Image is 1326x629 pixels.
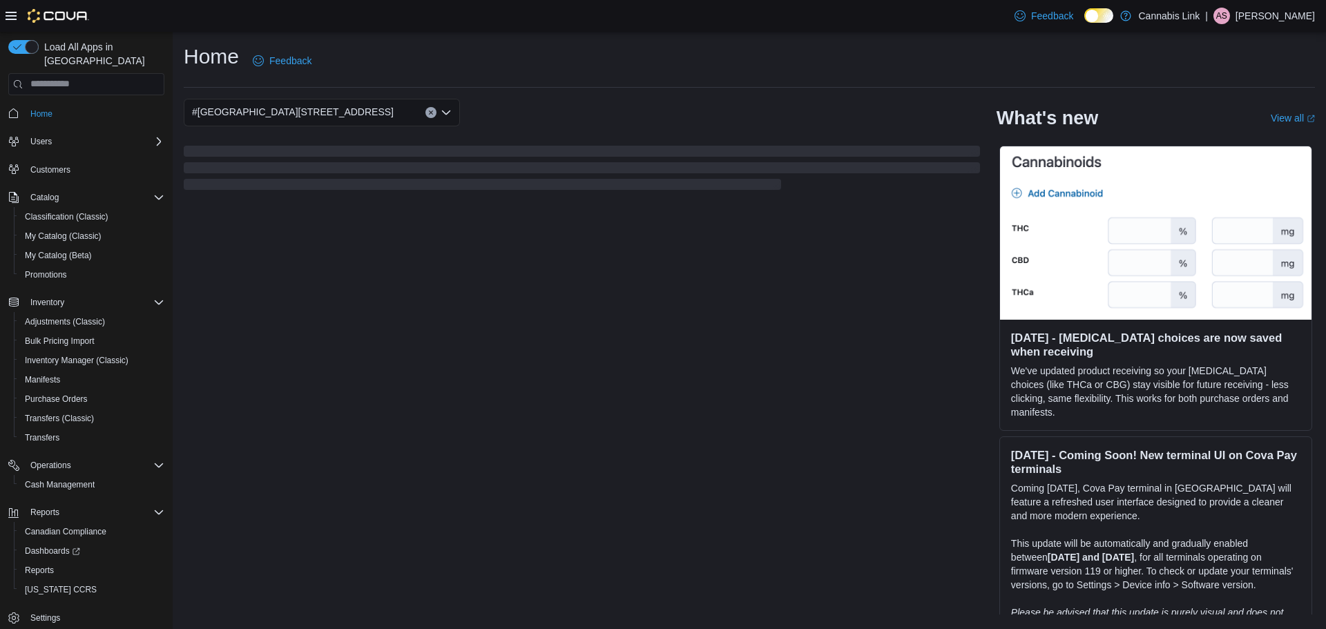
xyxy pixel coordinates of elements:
span: Manifests [19,371,164,388]
span: #[GEOGRAPHIC_DATA][STREET_ADDRESS] [192,104,394,120]
img: Cova [28,9,89,23]
button: Inventory [25,294,70,311]
a: Transfers (Classic) [19,410,99,427]
span: Reports [19,562,164,579]
button: Catalog [3,188,170,207]
a: Home [25,106,58,122]
span: My Catalog (Classic) [19,228,164,244]
span: Settings [30,612,60,623]
span: Cash Management [25,479,95,490]
span: My Catalog (Beta) [19,247,164,264]
div: Andrew Stewart [1213,8,1230,24]
span: Home [25,105,164,122]
button: Open list of options [441,107,452,118]
a: Dashboards [14,541,170,561]
a: Cash Management [19,476,100,493]
span: Adjustments (Classic) [19,313,164,330]
p: | [1205,8,1208,24]
span: AS [1216,8,1227,24]
span: Home [30,108,52,119]
a: My Catalog (Classic) [19,228,107,244]
h3: [DATE] - Coming Soon! New terminal UI on Cova Pay terminals [1011,448,1300,476]
button: Home [3,104,170,124]
h1: Home [184,43,239,70]
button: Classification (Classic) [14,207,170,226]
span: Customers [25,161,164,178]
a: Adjustments (Classic) [19,313,110,330]
span: Canadian Compliance [19,523,164,540]
span: My Catalog (Classic) [25,231,102,242]
button: Promotions [14,265,170,284]
span: Users [25,133,164,150]
button: Reports [3,503,170,522]
button: Clear input [425,107,436,118]
a: Customers [25,162,76,178]
span: Catalog [30,192,59,203]
button: Transfers [14,428,170,447]
span: Dashboards [19,543,164,559]
a: Settings [25,610,66,626]
span: Users [30,136,52,147]
input: Dark Mode [1084,8,1113,23]
span: Transfers (Classic) [25,413,94,424]
button: Customers [3,159,170,180]
a: Inventory Manager (Classic) [19,352,134,369]
span: Transfers [19,429,164,446]
span: Purchase Orders [19,391,164,407]
button: [US_STATE] CCRS [14,580,170,599]
span: Catalog [25,189,164,206]
a: Reports [19,562,59,579]
span: Operations [30,460,71,471]
button: Inventory [3,293,170,312]
span: Transfers [25,432,59,443]
button: Manifests [14,370,170,389]
p: This update will be automatically and gradually enabled between , for all terminals operating on ... [1011,536,1300,592]
a: Transfers [19,429,65,446]
a: Manifests [19,371,66,388]
button: Settings [3,608,170,628]
span: Classification (Classic) [19,209,164,225]
p: [PERSON_NAME] [1236,8,1315,24]
span: Dashboards [25,545,80,557]
p: We've updated product receiving so your [MEDICAL_DATA] choices (like THCa or CBG) stay visible fo... [1011,364,1300,419]
span: Canadian Compliance [25,526,106,537]
button: Reports [14,561,170,580]
span: Classification (Classic) [25,211,108,222]
button: Transfers (Classic) [14,409,170,428]
a: Purchase Orders [19,391,93,407]
span: Inventory [30,297,64,308]
span: Inventory Manager (Classic) [19,352,164,369]
h2: What's new [997,107,1098,129]
span: Promotions [25,269,67,280]
button: Purchase Orders [14,389,170,409]
span: Adjustments (Classic) [25,316,105,327]
button: Adjustments (Classic) [14,312,170,331]
button: Inventory Manager (Classic) [14,351,170,370]
button: Bulk Pricing Import [14,331,170,351]
button: Reports [25,504,65,521]
span: Settings [25,609,164,626]
span: Reports [25,504,164,521]
span: Reports [25,565,54,576]
span: My Catalog (Beta) [25,250,92,261]
button: Operations [25,457,77,474]
a: Promotions [19,267,73,283]
span: Bulk Pricing Import [25,336,95,347]
p: Cannabis Link [1138,8,1200,24]
a: My Catalog (Beta) [19,247,97,264]
span: Purchase Orders [25,394,88,405]
a: Feedback [247,47,317,75]
span: Inventory [25,294,164,311]
a: [US_STATE] CCRS [19,581,102,598]
p: Coming [DATE], Cova Pay terminal in [GEOGRAPHIC_DATA] will feature a refreshed user interface des... [1011,481,1300,523]
a: Dashboards [19,543,86,559]
button: My Catalog (Beta) [14,246,170,265]
span: Reports [30,507,59,518]
a: Bulk Pricing Import [19,333,100,349]
span: [US_STATE] CCRS [25,584,97,595]
button: Cash Management [14,475,170,494]
span: Feedback [269,54,311,68]
button: Users [3,132,170,151]
span: Manifests [25,374,60,385]
strong: [DATE] and [DATE] [1048,552,1134,563]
